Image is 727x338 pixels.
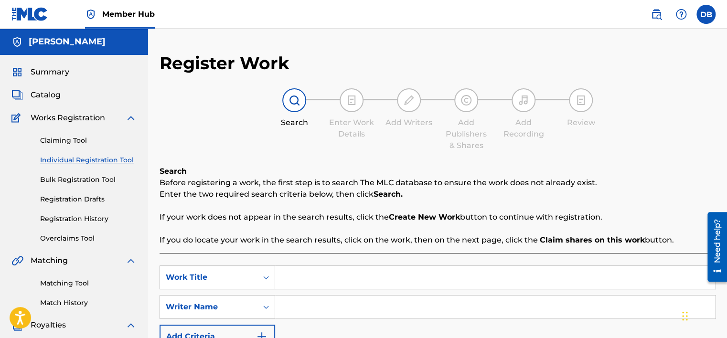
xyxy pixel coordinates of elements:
span: Summary [31,66,69,78]
p: If your work does not appear in the search results, click the button to continue with registration. [160,211,716,223]
img: MLC Logo [11,7,48,21]
a: SummarySummary [11,66,69,78]
a: Match History [40,298,137,308]
img: step indicator icon for Search [289,95,300,106]
div: Help [672,5,691,24]
img: step indicator icon for Add Recording [518,95,529,106]
img: Summary [11,66,23,78]
img: expand [125,112,137,124]
img: Top Rightsholder [85,9,96,20]
span: Catalog [31,89,61,101]
iframe: Chat Widget [679,292,727,338]
div: Writer Name [166,301,252,313]
img: expand [125,319,137,331]
p: Before registering a work, the first step is to search The MLC database to ensure the work does n... [160,177,716,189]
b: Search [160,167,187,176]
a: CatalogCatalog [11,89,61,101]
img: expand [125,255,137,266]
img: Matching [11,255,23,266]
div: Drag [682,302,688,330]
a: Registration History [40,214,137,224]
img: Royalties [11,319,23,331]
img: Works Registration [11,112,24,124]
a: Overclaims Tool [40,233,137,243]
div: Add Publishers & Shares [442,117,490,151]
span: Member Hub [102,9,155,20]
div: Review [557,117,605,128]
a: Bulk Registration Tool [40,175,137,185]
div: Add Writers [385,117,433,128]
img: step indicator icon for Add Publishers & Shares [460,95,472,106]
a: Matching Tool [40,278,137,288]
strong: Search. [374,190,403,199]
div: Add Recording [500,117,547,140]
div: Work Title [166,272,252,283]
span: Royalties [31,319,66,331]
strong: Claim shares on this work [540,235,645,244]
a: Registration Drafts [40,194,137,204]
img: step indicator icon for Add Writers [403,95,415,106]
img: Catalog [11,89,23,101]
a: Individual Registration Tool [40,155,137,165]
img: help [675,9,687,20]
div: Search [270,117,318,128]
img: step indicator icon for Review [575,95,587,106]
iframe: Resource Center [700,209,727,285]
span: Matching [31,255,68,266]
p: Enter the two required search criteria below, then click [160,189,716,200]
a: Public Search [647,5,666,24]
h2: Register Work [160,53,289,74]
div: User Menu [696,5,716,24]
img: Accounts [11,36,23,48]
a: Claiming Tool [40,136,137,146]
div: Enter Work Details [328,117,375,140]
img: step indicator icon for Enter Work Details [346,95,357,106]
h5: Deston Barnes [29,36,106,47]
img: search [651,9,662,20]
strong: Create New Work [389,212,460,222]
p: If you do locate your work in the search results, click on the work, then on the next page, click... [160,234,716,246]
span: Works Registration [31,112,105,124]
